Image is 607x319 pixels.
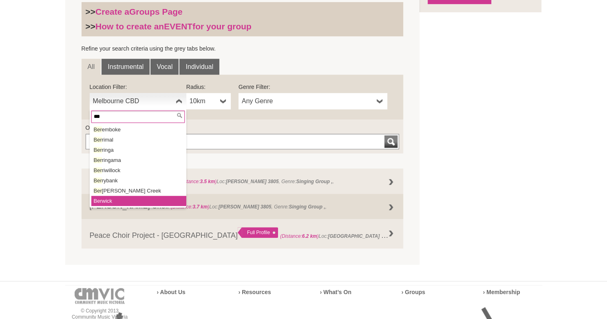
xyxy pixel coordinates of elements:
strong: 6.2 km [302,233,317,239]
li: rybank [91,175,186,186]
a: › Resources [238,289,271,295]
li: rimal [91,135,186,145]
em: Ber [94,147,102,153]
li: emboke [91,124,186,135]
a: Instrumental [102,59,150,75]
a: How to create anEVENTfor your group [95,22,252,31]
em: Ber [94,137,102,143]
em: Ber [94,177,102,184]
a: [PERSON_NAME] SINGS! (Distance:3.5 km)Loc:[PERSON_NAME] 3805, Genre:Singing Group ,, [82,168,404,194]
a: 10km [186,93,231,109]
div: Full Profile [238,227,278,238]
span: (Distance: ) [171,204,210,210]
a: › Membership [483,289,520,295]
a: Vocal [150,59,179,75]
span: Loc: , Genre: , [177,179,334,184]
label: Or find a Group by Keywords [86,124,400,132]
li: [PERSON_NAME] Creek [91,186,186,196]
a: Individual [179,59,219,75]
em: Ber [94,167,102,173]
li: ringa [91,145,186,155]
span: (Distance: ) [178,179,217,184]
em: Ber [94,157,102,163]
a: [PERSON_NAME] Choir (Distance:3.7 km)Loc:[PERSON_NAME] 3805, Genre:Singing Group ,, [82,194,404,219]
a: › About Us [157,289,185,295]
img: cmvic-logo-footer.png [75,288,125,304]
p: Refine your search criteria using the grey tabs below. [82,44,404,53]
strong: Singing Group , [296,179,332,184]
strong: 3.7 km [192,204,207,210]
em: Ber [94,126,102,133]
em: Ber [94,188,102,194]
strong: 3.5 km [200,179,215,184]
a: › What’s On [320,289,351,295]
label: Genre Filter: [238,83,387,91]
a: Create aGroups Page [95,7,183,16]
strong: [PERSON_NAME] 3805 [226,179,279,184]
span: Any Genre [242,96,373,106]
span: Melbourne CBD [93,96,172,106]
label: Location Filter: [90,83,186,91]
strong: [PERSON_NAME] 3805 [219,204,271,210]
span: Loc: , Genre: , [280,231,447,239]
em: Ber [94,198,102,204]
a: Melbourne CBD [90,93,186,109]
strong: Groups Page [129,7,183,16]
strong: Singing Group , [289,204,325,210]
span: 10km [190,96,217,106]
li: riwillock [91,165,186,175]
h3: >> [86,21,400,32]
span: Loc: , Genre: , [170,204,327,210]
a: Any Genre [238,93,387,109]
strong: EVENT [164,22,192,31]
a: › Groups [402,289,425,295]
span: (Distance: ) [280,233,319,239]
strong: [GEOGRAPHIC_DATA] 3976 [328,231,392,239]
h3: >> [86,7,400,17]
a: All [82,59,101,75]
li: ringama [91,155,186,165]
li: wick [91,196,186,206]
label: Radius: [186,83,231,91]
a: Peace Choir Project - [GEOGRAPHIC_DATA] Full Profile (Distance:6.2 km)Loc:[GEOGRAPHIC_DATA] 3976,... [82,219,404,248]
